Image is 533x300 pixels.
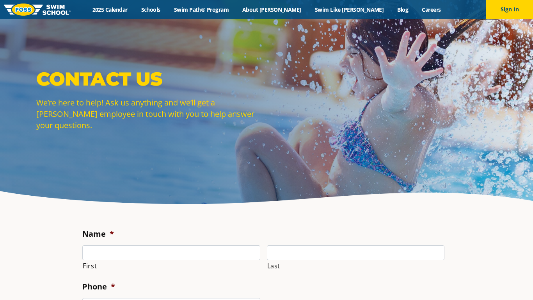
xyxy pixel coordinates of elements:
[415,6,448,13] a: Careers
[82,245,260,260] input: First name
[391,6,415,13] a: Blog
[36,97,263,131] p: We’re here to help! Ask us anything and we’ll get a [PERSON_NAME] employee in touch with you to h...
[83,261,260,271] label: First
[167,6,235,13] a: Swim Path® Program
[267,245,445,260] input: Last name
[82,282,115,292] label: Phone
[85,6,134,13] a: 2025 Calendar
[4,4,71,16] img: FOSS Swim School Logo
[236,6,308,13] a: About [PERSON_NAME]
[134,6,167,13] a: Schools
[82,229,114,239] label: Name
[267,261,445,271] label: Last
[36,67,263,91] p: Contact Us
[308,6,391,13] a: Swim Like [PERSON_NAME]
